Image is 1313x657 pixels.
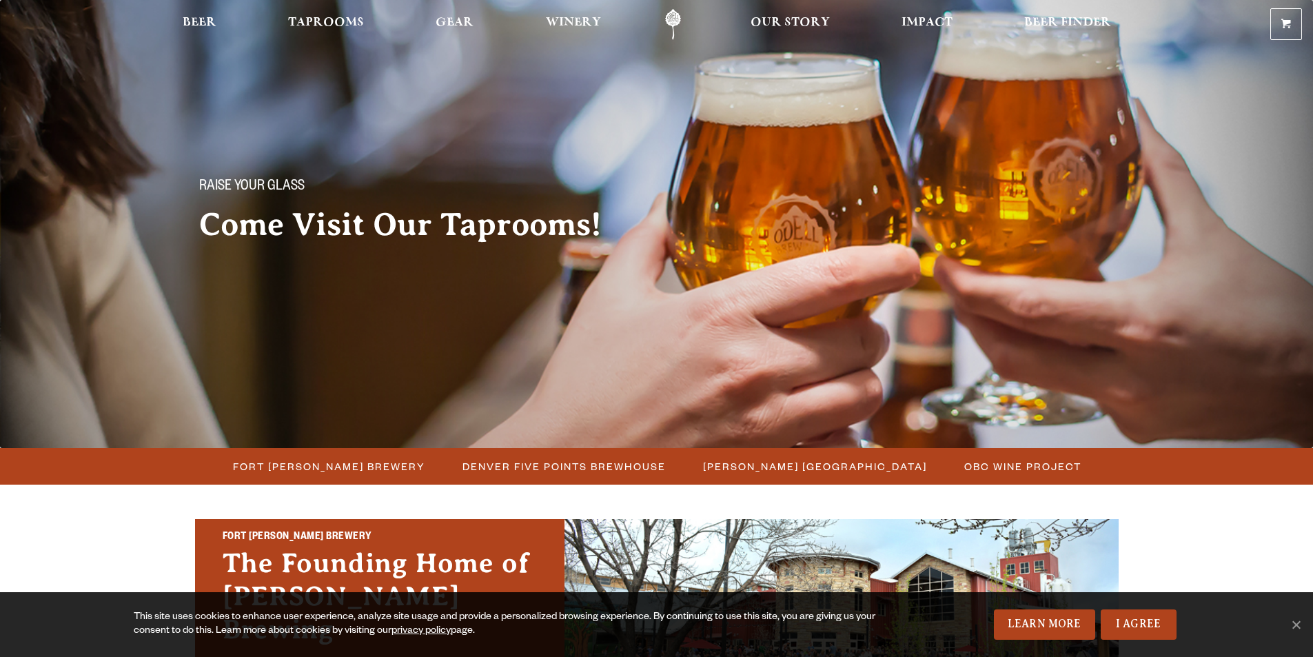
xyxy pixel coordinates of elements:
h2: Fort [PERSON_NAME] Brewery [223,529,537,547]
span: Raise your glass [199,179,305,196]
a: Denver Five Points Brewhouse [454,456,673,476]
span: Beer [183,17,216,28]
span: Beer Finder [1024,17,1111,28]
span: Impact [902,17,953,28]
a: Impact [893,9,961,40]
span: OBC Wine Project [964,456,1081,476]
a: OBC Wine Project [956,456,1088,476]
span: Our Story [751,17,830,28]
a: Gear [427,9,482,40]
a: Odell Home [647,9,699,40]
a: privacy policy [391,626,451,637]
a: Beer Finder [1015,9,1120,40]
a: I Agree [1101,609,1177,640]
a: Learn More [994,609,1095,640]
a: Winery [537,9,610,40]
h2: Come Visit Our Taprooms! [199,208,629,242]
span: Denver Five Points Brewhouse [462,456,666,476]
span: [PERSON_NAME] [GEOGRAPHIC_DATA] [703,456,927,476]
a: Our Story [742,9,839,40]
a: [PERSON_NAME] [GEOGRAPHIC_DATA] [695,456,934,476]
a: Fort [PERSON_NAME] Brewery [225,456,432,476]
span: Taprooms [288,17,364,28]
span: No [1289,618,1303,631]
div: This site uses cookies to enhance user experience, analyze site usage and provide a personalized ... [134,611,880,638]
span: Fort [PERSON_NAME] Brewery [233,456,425,476]
a: Taprooms [279,9,373,40]
span: Gear [436,17,474,28]
span: Winery [546,17,601,28]
a: Beer [174,9,225,40]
